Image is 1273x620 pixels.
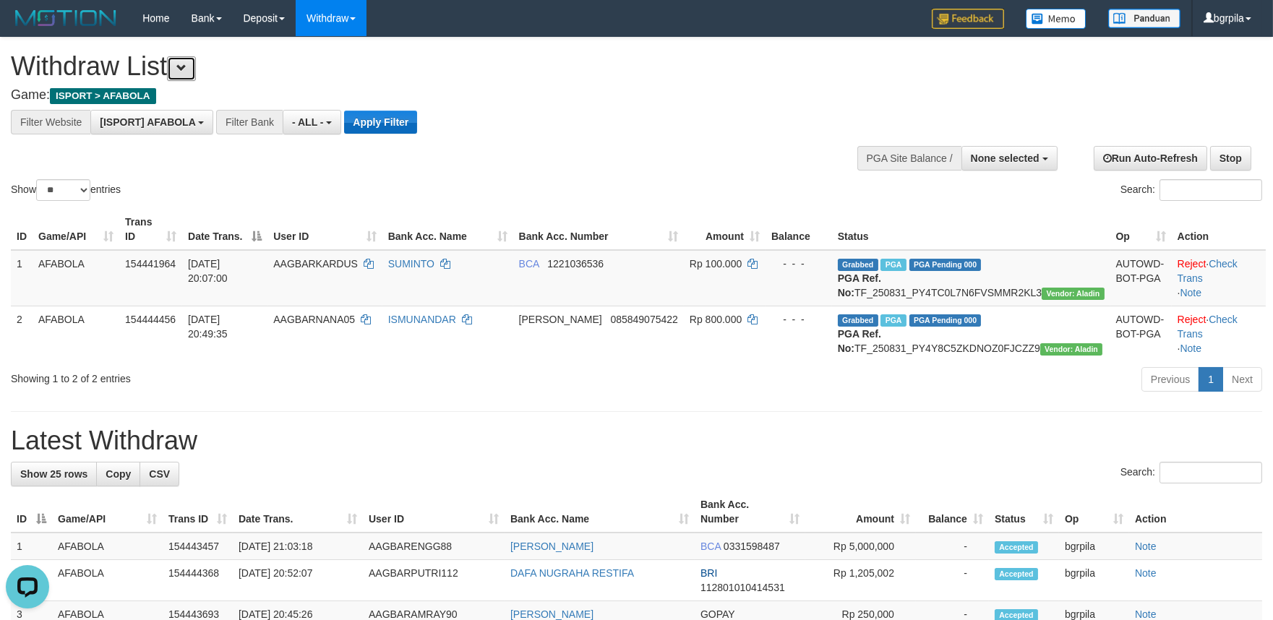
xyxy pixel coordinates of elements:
th: Status [832,209,1110,250]
th: Trans ID: activate to sort column ascending [163,491,233,533]
span: Grabbed [838,314,878,327]
td: 154443457 [163,533,233,560]
td: AUTOWD-BOT-PGA [1110,250,1172,306]
a: Note [1180,287,1202,298]
td: 2 [11,306,33,361]
td: 1 [11,533,52,560]
a: Next [1222,367,1262,392]
a: Note [1135,608,1157,620]
span: ISPORT > AFABOLA [50,88,156,104]
button: None selected [961,146,1058,171]
a: Reject [1178,314,1206,325]
a: [PERSON_NAME] [510,608,593,620]
span: - ALL - [292,116,324,128]
img: Button%20Memo.svg [1026,9,1086,29]
label: Search: [1120,462,1262,483]
span: PGA Pending [909,314,982,327]
th: Balance [766,209,832,250]
span: 154444456 [125,314,176,325]
button: Open LiveChat chat widget [6,6,49,49]
span: Rp 800.000 [690,314,742,325]
div: Filter Bank [216,110,283,134]
th: Bank Acc. Name: activate to sort column ascending [382,209,513,250]
th: Balance: activate to sort column ascending [916,491,989,533]
th: Game/API: activate to sort column ascending [33,209,119,250]
span: PGA Pending [909,259,982,271]
label: Show entries [11,179,121,201]
span: [ISPORT] AFABOLA [100,116,195,128]
a: Check Trans [1178,258,1238,284]
td: · · [1172,306,1266,361]
th: Bank Acc. Name: activate to sort column ascending [505,491,695,533]
span: Copy 1221036536 to clipboard [547,258,604,270]
img: Feedback.jpg [932,9,1004,29]
input: Search: [1160,462,1262,483]
a: Stop [1210,146,1251,171]
button: - ALL - [283,110,341,134]
a: CSV [140,462,179,486]
td: bgrpila [1059,533,1129,560]
span: BRI [700,567,717,579]
div: PGA Site Balance / [857,146,961,171]
span: [PERSON_NAME] [519,314,602,325]
a: Previous [1141,367,1199,392]
span: [DATE] 20:49:35 [188,314,228,340]
span: CSV [149,468,170,480]
span: AAGBARKARDUS [273,258,358,270]
td: AAGBARPUTRI112 [363,560,505,601]
div: Filter Website [11,110,90,134]
td: [DATE] 20:52:07 [233,560,363,601]
td: AFABOLA [52,560,163,601]
th: Action [1129,491,1262,533]
a: DAFA NUGRAHA RESTIFA [510,567,634,579]
th: Op: activate to sort column ascending [1059,491,1129,533]
span: Show 25 rows [20,468,87,480]
span: [DATE] 20:07:00 [188,258,228,284]
td: [DATE] 21:03:18 [233,533,363,560]
span: Rp 100.000 [690,258,742,270]
a: Check Trans [1178,314,1238,340]
td: 1 [11,250,33,306]
th: Date Trans.: activate to sort column descending [182,209,267,250]
th: Date Trans.: activate to sort column ascending [233,491,363,533]
span: Marked by bgrpila [880,314,906,327]
span: GOPAY [700,608,734,620]
a: Note [1135,567,1157,579]
th: ID: activate to sort column descending [11,491,52,533]
span: Copy 0331598487 to clipboard [724,541,780,552]
a: [PERSON_NAME] [510,541,593,552]
span: BCA [700,541,721,552]
div: Showing 1 to 2 of 2 entries [11,366,520,386]
span: Copy [106,468,131,480]
a: Note [1135,541,1157,552]
span: BCA [519,258,539,270]
a: Reject [1178,258,1206,270]
th: Status: activate to sort column ascending [989,491,1059,533]
span: Vendor URL: https://payment4.1velocity.biz [1042,288,1104,300]
span: Marked by bgric [880,259,906,271]
span: Accepted [995,568,1038,580]
td: 154444368 [163,560,233,601]
span: AAGBARNANA05 [273,314,355,325]
th: Amount: activate to sort column ascending [805,491,916,533]
td: - [916,560,989,601]
span: Vendor URL: https://payment4.1velocity.biz [1040,343,1102,356]
td: AFABOLA [52,533,163,560]
button: [ISPORT] AFABOLA [90,110,213,134]
a: ISMUNANDAR [388,314,456,325]
td: - [916,533,989,560]
h1: Latest Withdraw [11,426,1262,455]
b: PGA Ref. No: [838,272,881,298]
th: Trans ID: activate to sort column ascending [119,209,182,250]
th: Amount: activate to sort column ascending [684,209,766,250]
td: AUTOWD-BOT-PGA [1110,306,1172,361]
select: Showentries [36,179,90,201]
img: panduan.png [1108,9,1180,28]
img: MOTION_logo.png [11,7,121,29]
th: User ID: activate to sort column ascending [363,491,505,533]
button: Apply Filter [344,111,417,134]
a: Show 25 rows [11,462,97,486]
label: Search: [1120,179,1262,201]
a: Run Auto-Refresh [1094,146,1207,171]
th: Bank Acc. Number: activate to sort column ascending [513,209,684,250]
